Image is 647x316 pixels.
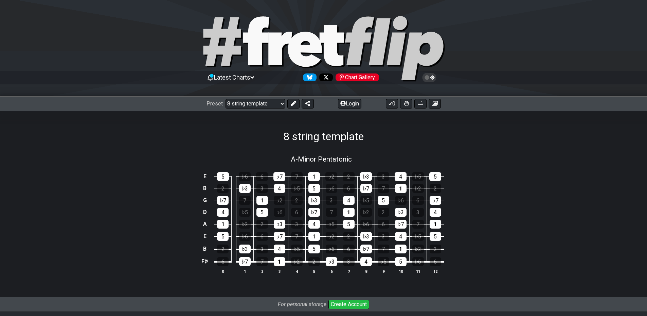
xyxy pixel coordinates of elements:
[378,184,389,193] div: 7
[278,301,326,307] i: For personal storage
[409,268,427,275] th: 11
[291,245,303,253] div: ♭5
[291,220,303,229] div: 3
[291,257,303,266] div: ♭2
[200,206,210,218] td: D
[360,208,372,217] div: ♭2
[326,184,337,193] div: ♭6
[239,184,251,193] div: ♭3
[271,268,288,275] th: 3
[200,243,210,255] td: B
[239,220,251,229] div: ♭2
[395,257,407,266] div: 5
[217,196,229,205] div: ♭7
[239,208,251,217] div: ♭5
[239,257,251,266] div: ♭7
[214,268,232,275] th: 0
[325,172,337,181] div: ♭2
[395,245,407,253] div: 1
[343,232,355,241] div: 2
[343,245,355,253] div: 6
[283,130,364,143] h1: 8 string template
[217,208,229,217] div: 4
[308,208,320,217] div: ♭7
[200,230,210,243] td: E
[217,172,229,181] div: 5
[239,196,251,205] div: 7
[256,172,268,181] div: 6
[253,268,271,275] th: 2
[430,184,441,193] div: 2
[360,184,372,193] div: ♭7
[430,257,441,266] div: 6
[256,257,268,266] div: 7
[392,268,409,275] th: 10
[274,184,285,193] div: 4
[274,232,285,241] div: ♭7
[386,99,398,109] button: 0
[206,100,223,107] span: Preset
[273,172,285,181] div: ♭7
[395,220,407,229] div: ♭7
[427,268,444,275] th: 12
[214,74,250,81] span: Latest Charts
[291,208,303,217] div: 6
[236,268,253,275] th: 1
[274,208,285,217] div: ♭6
[308,196,320,205] div: ♭3
[308,257,320,266] div: 2
[360,172,372,181] div: ♭3
[217,184,229,193] div: 2
[429,99,441,109] button: Create image
[343,196,355,205] div: 4
[200,255,210,268] td: F♯
[308,232,320,241] div: 1
[412,196,424,205] div: 6
[256,245,268,253] div: 3
[343,208,355,217] div: 1
[377,172,389,181] div: 3
[200,194,210,206] td: G
[239,172,251,181] div: ♭6
[430,196,441,205] div: ♭7
[326,220,337,229] div: ♭5
[291,172,303,181] div: 7
[287,99,300,109] button: Edit Preset
[395,232,407,241] div: 4
[430,232,441,241] div: 5
[395,208,407,217] div: ♭3
[395,184,407,193] div: 1
[336,73,379,81] div: Chart Gallery
[378,196,389,205] div: 5
[412,208,424,217] div: 3
[305,268,323,275] th: 5
[291,184,303,193] div: ♭5
[274,257,285,266] div: 1
[217,232,229,241] div: 5
[412,172,424,181] div: ♭5
[395,196,407,205] div: ♭6
[360,245,372,253] div: ♭7
[378,220,389,229] div: 6
[360,196,372,205] div: ♭5
[274,196,285,205] div: ♭2
[430,245,441,253] div: 2
[274,245,285,253] div: 4
[274,220,285,229] div: ♭3
[360,220,372,229] div: ♭6
[288,268,305,275] th: 4
[200,218,210,230] td: A
[226,99,285,109] select: Preset
[291,232,303,241] div: 7
[326,232,337,241] div: ♭2
[414,99,427,109] button: Print
[308,220,320,229] div: 4
[323,268,340,275] th: 6
[200,182,210,194] td: B
[217,257,229,266] div: 6
[326,208,337,217] div: 7
[375,268,392,275] th: 9
[343,172,355,181] div: 2
[217,220,229,229] div: 1
[333,73,379,81] a: #fretflip at Pinterest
